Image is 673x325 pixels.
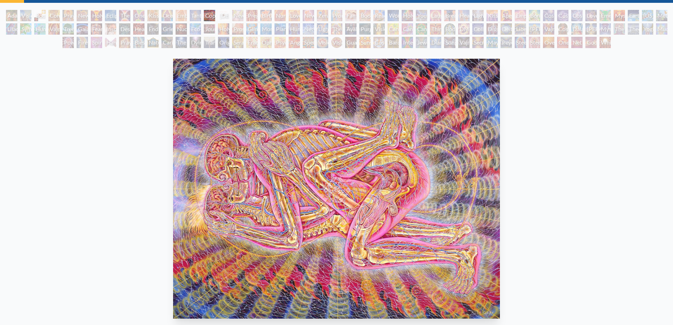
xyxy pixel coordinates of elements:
[246,37,258,48] div: Fractal Eyes
[642,23,653,35] div: Yogi & the Möbius Sphere
[105,37,116,48] div: Hands that See
[204,10,215,21] div: Copulating
[147,10,159,21] div: Kissing
[359,23,371,35] div: Purging
[176,10,187,21] div: Embracing
[91,37,102,48] div: Spirit Animates the Flesh
[388,10,399,21] div: Wonder
[458,23,470,35] div: DMT - The Spirit Molecule
[444,23,455,35] div: Body/Mind as a Vibratory Field of Energy
[246,10,258,21] div: Pregnancy
[77,10,88,21] div: New Man New Woman
[274,10,286,21] div: Nursing
[260,23,272,35] div: Monochord
[232,10,243,21] div: Newborn
[246,23,258,35] div: Glimpsing the Empyrean
[20,23,31,35] div: Symbiosis: Gall Wasp & Oak Tree
[614,10,625,21] div: Mysteriosa 2
[373,10,385,21] div: Reading
[515,10,526,21] div: Empowerment
[557,37,568,48] div: One
[133,10,144,21] div: One Taste
[416,23,427,35] div: Cannabacchus
[501,10,512,21] div: Aperture
[218,23,229,35] div: Holy Fire
[105,23,116,35] div: Insomnia
[289,37,300,48] div: Angel Skin
[529,23,540,35] div: [PERSON_NAME]
[218,10,229,21] div: [DEMOGRAPHIC_DATA] Embryo
[331,10,342,21] div: Promise
[529,37,540,48] div: Steeplehead 2
[543,37,554,48] div: Oversoul
[585,37,597,48] div: Godself
[614,23,625,35] div: The Seer
[331,37,342,48] div: Vision [PERSON_NAME]
[402,10,413,21] div: Holy Family
[543,10,554,21] div: Cosmic Creativity
[501,37,512,48] div: Peyote Being
[119,10,130,21] div: The Kiss
[147,37,159,48] div: Nature of Mind
[63,23,74,35] div: Tree & Person
[260,10,272,21] div: Birth
[6,23,17,35] div: Lilacs
[34,10,46,21] div: Body, Mind, Spirit
[430,23,441,35] div: Third Eye Tears of Joy
[204,37,215,48] div: Transfiguration
[571,10,583,21] div: Cosmic Lovers
[359,10,371,21] div: Boo-boo
[600,37,611,48] div: White Light
[656,10,667,21] div: Metamorphosis
[77,23,88,35] div: Gaia
[430,10,441,21] div: Laughing Man
[274,23,286,35] div: Planetary Prayers
[161,37,173,48] div: Caring
[289,10,300,21] div: Love Circuit
[600,23,611,35] div: Mystic Eye
[515,23,526,35] div: Liberation Through Seeing
[388,23,399,35] div: Cannabis Mudra
[176,23,187,35] div: Nuclear Crucifixion
[190,37,201,48] div: Dying
[303,37,314,48] div: Spectral Lotus
[373,23,385,35] div: Vision Tree
[133,23,144,35] div: Headache
[557,10,568,21] div: Cosmic Artist
[20,10,31,21] div: Visionary Origin of Language
[642,10,653,21] div: [US_STATE] Song
[173,59,500,319] img: Copulating-1984-Alex-Grey-watermarked.jpg
[6,10,17,21] div: Adam & Eve
[303,10,314,21] div: New Family
[161,10,173,21] div: Ocean of Love Bliss
[388,37,399,48] div: Bardo Being
[430,37,441,48] div: Diamond Being
[359,37,371,48] div: Sunyata
[303,23,314,35] div: Networks
[458,37,470,48] div: Vajra Being
[317,37,328,48] div: Vision Crystal
[77,37,88,48] div: Firewalking
[345,37,356,48] div: Guardian of Infinite Vision
[289,23,300,35] div: Human Geometry
[331,23,342,35] div: The Shulgins and their Alchemical Angels
[48,10,60,21] div: Contemplation
[373,37,385,48] div: Cosmic Elf
[585,10,597,21] div: Love is a Cosmic Force
[600,10,611,21] div: Emerald Grail
[656,23,667,35] div: Mudra
[345,10,356,21] div: Family
[416,37,427,48] div: Jewel Being
[345,23,356,35] div: Ayahuasca Visitation
[501,23,512,35] div: Deities & Demons Drinking from the Milky Pool
[119,37,130,48] div: Praying Hands
[232,37,243,48] div: Seraphic Transport Docking on the Third Eye
[260,37,272,48] div: Ophanic Eyelash
[105,10,116,21] div: Eclipse
[204,23,215,35] div: Journey of the Wounded Healer
[472,10,484,21] div: Lightweaver
[529,10,540,21] div: Bond
[486,10,498,21] div: Kiss of the [MEDICAL_DATA]
[402,37,413,48] div: Interbeing
[133,37,144,48] div: Blessing Hand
